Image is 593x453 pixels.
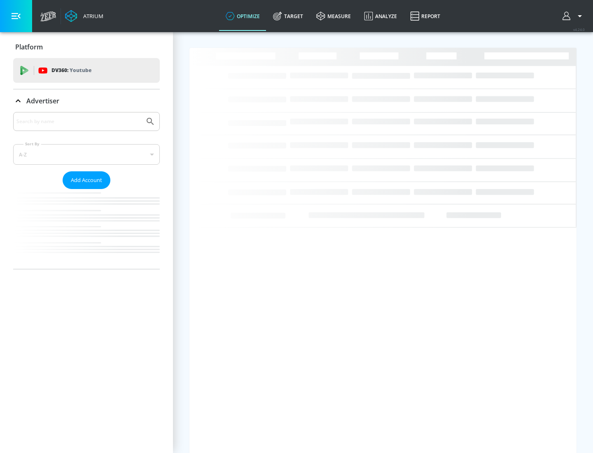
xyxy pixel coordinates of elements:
[65,10,103,22] a: Atrium
[51,66,91,75] p: DV360:
[63,171,110,189] button: Add Account
[13,58,160,83] div: DV360: Youtube
[404,1,447,31] a: Report
[266,1,310,31] a: Target
[71,175,102,185] span: Add Account
[13,144,160,165] div: A-Z
[13,35,160,58] div: Platform
[13,189,160,269] nav: list of Advertiser
[357,1,404,31] a: Analyze
[26,96,59,105] p: Advertiser
[13,89,160,112] div: Advertiser
[13,112,160,269] div: Advertiser
[70,66,91,75] p: Youtube
[80,12,103,20] div: Atrium
[310,1,357,31] a: measure
[23,141,41,147] label: Sort By
[573,27,585,32] span: v 4.24.0
[16,116,141,127] input: Search by name
[219,1,266,31] a: optimize
[15,42,43,51] p: Platform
